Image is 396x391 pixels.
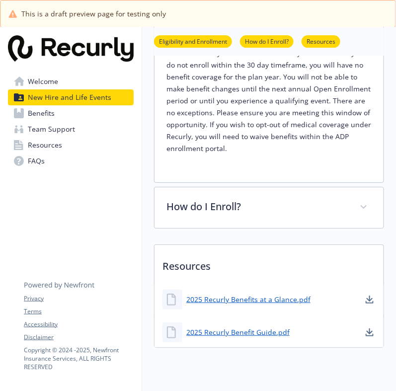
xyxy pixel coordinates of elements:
a: New Hire and Life Events [8,89,134,105]
span: FAQs [28,153,45,169]
a: Eligibility and Enrollment [154,36,232,46]
a: FAQs [8,153,134,169]
p: You have 30 days to elect and enroll in your benefits. If you do not enroll within the 30 day tim... [166,47,372,155]
span: Welcome [28,74,58,89]
a: Benefits [8,105,134,121]
p: Resources [155,245,384,282]
a: Welcome [8,74,134,89]
span: New Hire and Life Events [28,89,111,105]
a: download document [364,294,376,306]
a: Resources [302,36,340,46]
a: Disclaimer [24,333,133,342]
a: Terms [24,307,133,316]
a: Team Support [8,121,134,137]
a: download document [364,326,376,338]
span: Resources [28,137,62,153]
a: Resources [8,137,134,153]
p: How do I Enroll? [166,199,348,214]
span: This is a draft preview page for testing only [21,8,166,19]
a: 2025 Recurly Benefit Guide.pdf [186,327,290,337]
a: Accessibility [24,320,133,329]
span: Team Support [28,121,75,137]
div: How do I Enroll? [155,187,384,228]
a: Privacy [24,294,133,303]
span: Benefits [28,105,55,121]
a: How do I Enroll? [240,36,294,46]
a: 2025 Recurly Benefits at a Glance.pdf [186,294,311,305]
p: Copyright © 2024 - 2025 , Newfront Insurance Services, ALL RIGHTS RESERVED [24,346,133,371]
